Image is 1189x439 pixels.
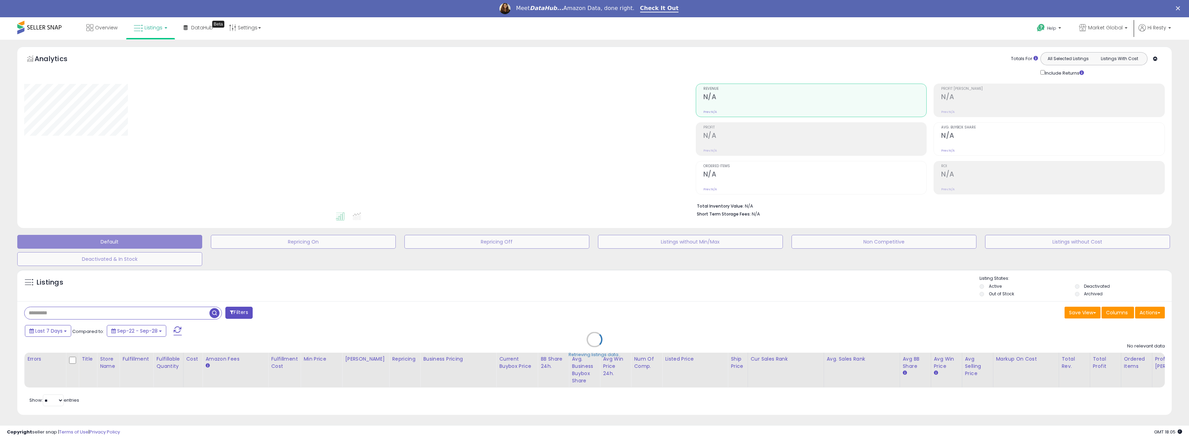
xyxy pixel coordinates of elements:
[211,235,396,249] button: Repricing On
[7,429,120,436] div: seller snap | |
[697,201,1160,210] li: N/A
[404,235,589,249] button: Repricing Off
[985,235,1170,249] button: Listings without Cost
[703,93,927,102] h2: N/A
[598,235,783,249] button: Listings without Min/Max
[144,24,162,31] span: Listings
[703,149,717,153] small: Prev: N/A
[95,24,118,31] span: Overview
[1154,429,1182,435] span: 2025-10-6 18:05 GMT
[1176,6,1183,10] div: Close
[59,429,88,435] a: Terms of Use
[1094,54,1145,63] button: Listings With Cost
[941,164,1164,168] span: ROI
[516,5,635,12] div: Meet Amazon Data, done right.
[703,187,717,191] small: Prev: N/A
[941,132,1164,141] h2: N/A
[941,149,955,153] small: Prev: N/A
[224,17,266,38] a: Settings
[703,132,927,141] h2: N/A
[178,17,218,38] a: DataHub
[1047,25,1056,31] span: Help
[1011,56,1038,62] div: Totals For
[941,87,1164,91] span: Profit [PERSON_NAME]
[1074,17,1133,40] a: Market Global
[191,24,213,31] span: DataHub
[530,5,563,11] i: DataHub...
[941,93,1164,102] h2: N/A
[1042,54,1094,63] button: All Selected Listings
[7,429,32,435] strong: Copyright
[697,211,751,217] b: Short Term Storage Fees:
[752,211,760,217] span: N/A
[703,87,927,91] span: Revenue
[703,126,927,130] span: Profit
[212,21,224,28] div: Tooltip anchor
[1035,69,1092,77] div: Include Returns
[129,17,172,38] a: Listings
[569,352,620,358] div: Retrieving listings data..
[941,170,1164,180] h2: N/A
[640,5,679,12] a: Check It Out
[1088,24,1123,31] span: Market Global
[1031,18,1068,40] a: Help
[703,164,927,168] span: Ordered Items
[499,3,511,14] img: Profile image for Georgie
[81,17,123,38] a: Overview
[792,235,976,249] button: Non Competitive
[17,252,202,266] button: Deactivated & In Stock
[697,203,744,209] b: Total Inventory Value:
[1148,24,1166,31] span: Hi Resty
[1139,24,1171,40] a: Hi Resty
[703,110,717,114] small: Prev: N/A
[941,110,955,114] small: Prev: N/A
[703,170,927,180] h2: N/A
[90,429,120,435] a: Privacy Policy
[35,54,81,65] h5: Analytics
[17,235,202,249] button: Default
[941,126,1164,130] span: Avg. Buybox Share
[1037,23,1045,32] i: Get Help
[941,187,955,191] small: Prev: N/A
